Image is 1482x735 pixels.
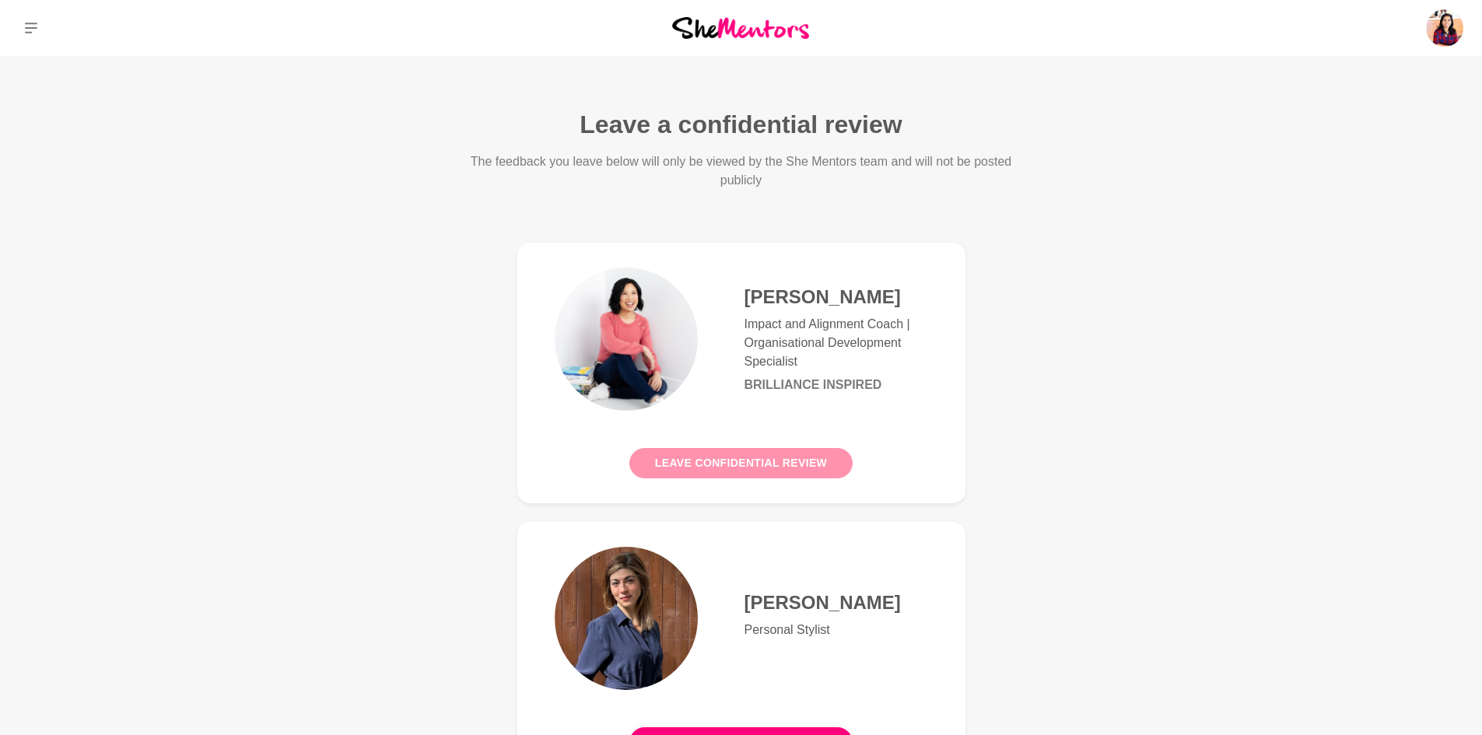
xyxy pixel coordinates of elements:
a: [PERSON_NAME]Impact and Alignment Coach | Organisational Development SpecialistBrilliance Inspire... [517,243,965,503]
p: Impact and Alignment Coach | Organisational Development Specialist [745,315,928,371]
p: Personal Stylist [745,621,928,639]
p: The feedback you leave below will only be viewed by the She Mentors team and will not be posted p... [468,152,1015,190]
img: She Mentors Logo [672,17,809,38]
img: Diana Philip [1426,9,1463,47]
h1: Leave a confidential review [580,109,902,140]
h4: [PERSON_NAME] [745,285,928,309]
button: Leave confidential review [629,448,853,478]
h6: Brilliance Inspired [745,377,928,393]
h4: [PERSON_NAME] [745,591,928,614]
